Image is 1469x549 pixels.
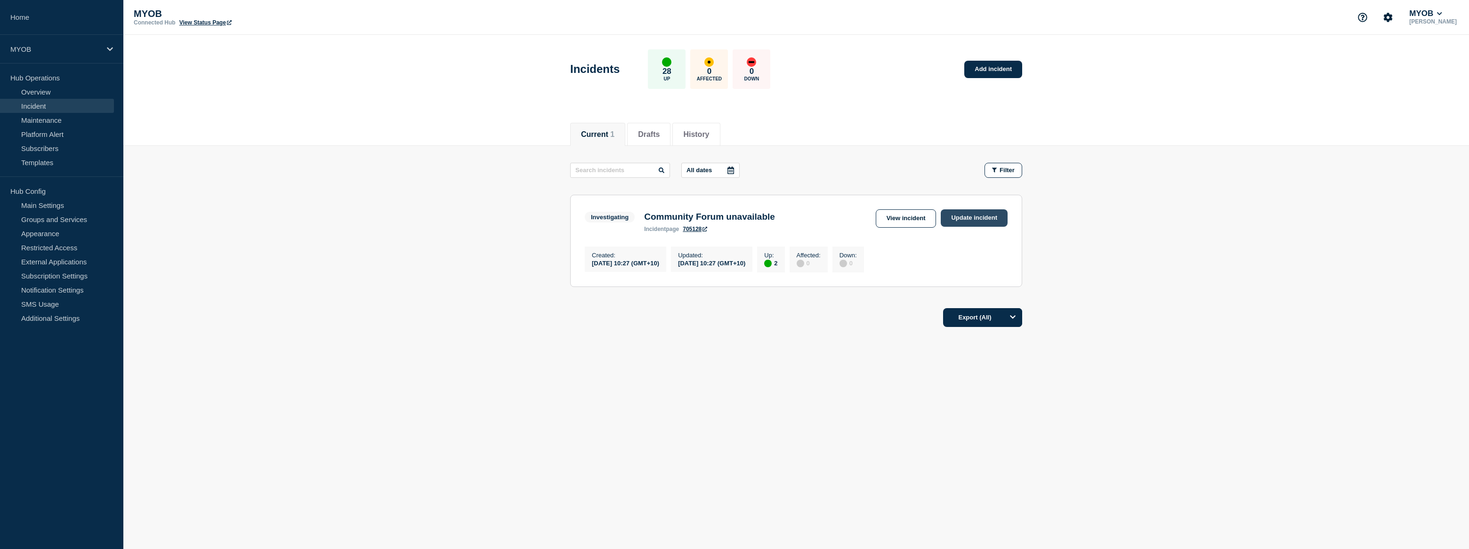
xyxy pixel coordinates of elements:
p: Connected Hub [134,19,176,26]
button: Current 1 [581,130,614,139]
button: MYOB [1407,9,1444,18]
p: Affected : [797,252,821,259]
div: 0 [797,259,821,267]
div: [DATE] 10:27 (GMT+10) [678,259,745,267]
span: Filter [1000,167,1015,174]
p: 28 [662,67,671,76]
button: Account settings [1378,8,1398,27]
button: Options [1003,308,1022,327]
input: Search incidents [570,163,670,178]
p: Up : [764,252,777,259]
button: All dates [681,163,740,178]
a: Add incident [964,61,1022,78]
button: Support [1353,8,1372,27]
p: MYOB [134,8,322,19]
div: 2 [764,259,777,267]
p: Down : [839,252,857,259]
p: 0 [707,67,711,76]
a: View Status Page [179,19,232,26]
div: up [662,57,671,67]
a: View incident [876,209,936,228]
div: affected [704,57,714,67]
p: Created : [592,252,659,259]
p: Updated : [678,252,745,259]
p: Up [663,76,670,81]
p: 0 [750,67,754,76]
p: Affected [697,76,722,81]
p: Down [744,76,759,81]
p: [PERSON_NAME] [1407,18,1459,25]
span: Investigating [585,212,635,223]
div: down [747,57,756,67]
div: disabled [839,260,847,267]
div: up [764,260,772,267]
span: 1 [610,130,614,138]
div: [DATE] 10:27 (GMT+10) [592,259,659,267]
p: page [644,226,679,232]
div: 0 [839,259,857,267]
a: 705128 [683,226,707,232]
button: Filter [985,163,1022,178]
button: Export (All) [943,308,1022,327]
a: Update incident [941,209,1008,227]
span: incident [644,226,666,232]
p: MYOB [10,45,101,53]
button: History [683,130,709,139]
div: disabled [797,260,804,267]
h3: Community Forum unavailable [644,212,775,222]
button: Drafts [638,130,660,139]
p: All dates [686,167,712,174]
h1: Incidents [570,63,620,76]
